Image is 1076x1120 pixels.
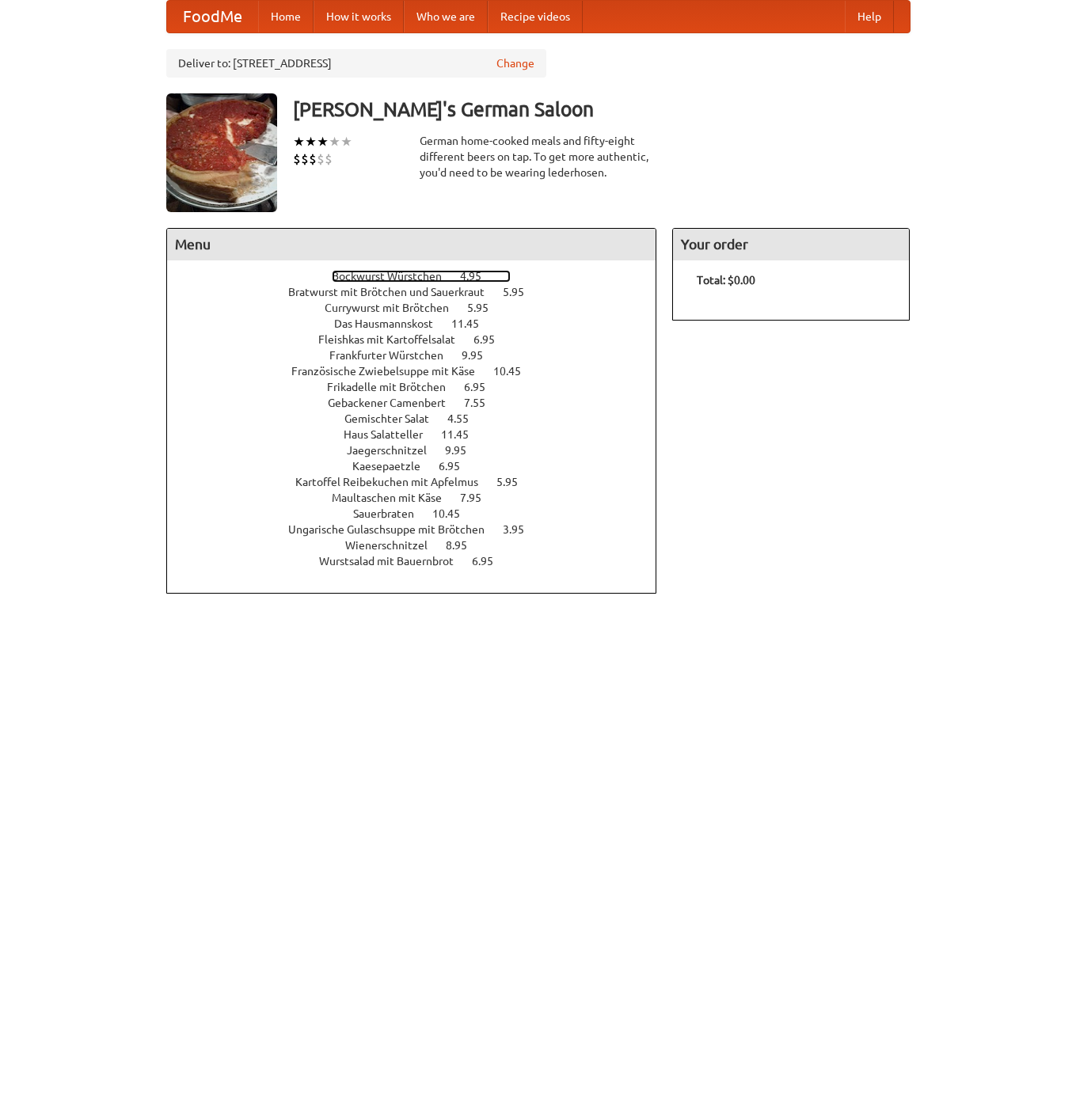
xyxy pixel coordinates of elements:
li: $ [317,150,325,168]
span: Frankfurter Würstchen [329,349,459,362]
span: Gebackener Camenbert [328,397,462,409]
a: Bratwurst mit Brötchen und Sauerkraut 5.95 [288,286,553,298]
span: Maultaschen mit Käse [332,492,458,504]
a: Gebackener Camenbert 7.55 [328,397,515,409]
a: Wurstsalad mit Bauernbrot 6.95 [319,555,523,568]
span: Haus Salatteller [344,428,439,441]
a: Kaesepaetzle 6.95 [352,460,489,473]
span: Französische Zwiebelsuppe mit Käse [291,365,491,378]
a: Frankfurter Würstchen 9.95 [329,349,512,362]
a: Recipe videos [488,1,583,32]
span: 11.45 [441,428,485,441]
span: Bratwurst mit Brötchen und Sauerkraut [288,286,500,298]
a: How it works [314,1,404,32]
li: $ [301,150,309,168]
a: Französische Zwiebelsuppe mit Käse 10.45 [291,365,550,378]
span: 10.45 [432,507,476,520]
li: $ [309,150,317,168]
span: 6.95 [473,333,511,346]
h4: Your order [673,229,909,260]
span: 7.55 [464,397,501,409]
span: 3.95 [503,523,540,536]
span: 9.95 [445,444,482,457]
a: Kartoffel Reibekuchen mit Apfelmus 5.95 [295,476,547,488]
a: Currywurst mit Brötchen 5.95 [325,302,518,314]
li: $ [325,150,333,168]
img: angular.jpg [166,93,277,212]
span: 10.45 [493,365,537,378]
a: Maultaschen mit Käse 7.95 [332,492,511,504]
a: Ungarische Gulaschsuppe mit Brötchen 3.95 [288,523,553,536]
span: Fleishkas mit Kartoffelsalat [318,333,471,346]
div: German home-cooked meals and fifty-eight different beers on tap. To get more authentic, you'd nee... [420,133,657,180]
span: Gemischter Salat [344,412,445,425]
a: Help [845,1,894,32]
a: Sauerbraten 10.45 [353,507,489,520]
span: 6.95 [464,381,501,393]
span: 8.95 [446,539,483,552]
span: 11.45 [451,317,495,330]
a: Gemischter Salat 4.55 [344,412,498,425]
a: FoodMe [167,1,258,32]
span: 5.95 [467,302,504,314]
a: Haus Salatteller 11.45 [344,428,498,441]
a: Bockwurst Würstchen 4.95 [332,270,511,283]
span: 7.95 [460,492,497,504]
span: 4.95 [460,270,497,283]
span: Sauerbraten [353,507,430,520]
b: Total: $0.00 [697,274,755,287]
span: Wurstsalad mit Bauernbrot [319,555,470,568]
li: ★ [340,133,352,150]
a: Who we are [404,1,488,32]
a: Fleishkas mit Kartoffelsalat 6.95 [318,333,524,346]
a: Wienerschnitzel 8.95 [345,539,496,552]
li: ★ [293,133,305,150]
div: Deliver to: [STREET_ADDRESS] [166,49,546,78]
a: Change [496,55,534,71]
li: ★ [305,133,317,150]
span: 4.55 [447,412,485,425]
span: Wienerschnitzel [345,539,443,552]
a: Frikadelle mit Brötchen 6.95 [327,381,515,393]
span: 9.95 [462,349,499,362]
h3: [PERSON_NAME]'s German Saloon [293,93,911,125]
span: Kaesepaetzle [352,460,436,473]
span: Jaegerschnitzel [347,444,443,457]
span: Das Hausmannskost [334,317,449,330]
span: 5.95 [503,286,540,298]
a: Jaegerschnitzel 9.95 [347,444,496,457]
span: Bockwurst Würstchen [332,270,458,283]
span: Kartoffel Reibekuchen mit Apfelmus [295,476,494,488]
h4: Menu [167,229,656,260]
li: ★ [317,133,329,150]
span: Ungarische Gulaschsuppe mit Brötchen [288,523,500,536]
span: Currywurst mit Brötchen [325,302,465,314]
span: 5.95 [496,476,534,488]
span: 6.95 [439,460,476,473]
a: Das Hausmannskost 11.45 [334,317,508,330]
span: Frikadelle mit Brötchen [327,381,462,393]
span: 6.95 [472,555,509,568]
li: ★ [329,133,340,150]
li: $ [293,150,301,168]
a: Home [258,1,314,32]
